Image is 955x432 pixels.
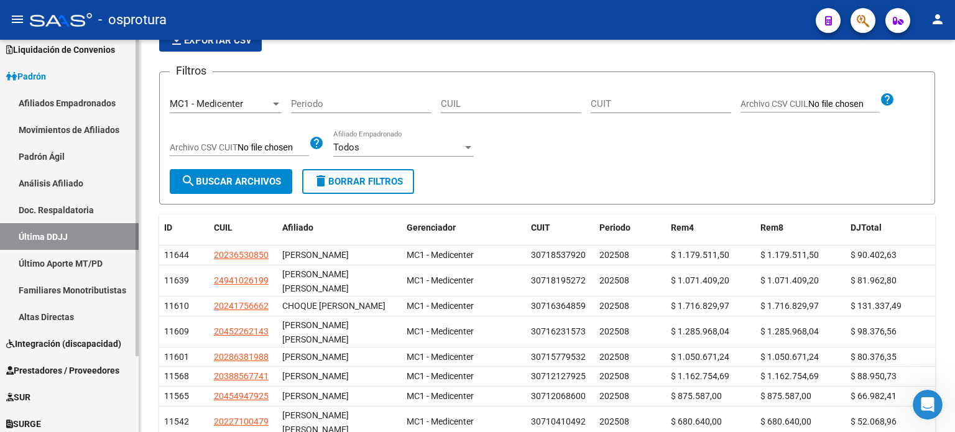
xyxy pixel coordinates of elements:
div: $ 1.071.409,20 [671,273,751,288]
button: Borrar Filtros [302,169,414,194]
span: Todos [333,142,359,153]
span: 11565 [164,391,189,401]
span: Integración (discapacidad) [6,337,121,351]
span: 202508 [599,301,629,311]
div: $ 1.179.511,50 [671,248,751,262]
mat-icon: delete [313,173,328,188]
span: Rem8 [760,223,783,232]
div: $ 875.587,00 [671,389,751,403]
datatable-header-cell: Afiliado [277,214,402,241]
datatable-header-cell: ID [159,214,209,241]
iframe: Intercom live chat [913,390,943,420]
span: MC1 - Medicenter [407,250,474,260]
datatable-header-cell: Periodo [594,214,666,241]
span: 20452262143 [214,326,269,336]
span: [PERSON_NAME] [PERSON_NAME] [282,320,349,344]
div: $ 81.962,80 [851,273,931,288]
span: Liquidación de Convenios [6,43,115,57]
span: 11542 [164,416,189,426]
div: $ 90.402,63 [851,248,931,262]
div: $ 1.162.754,69 [760,369,841,384]
span: ID [164,223,172,232]
div: 30710410492 [531,415,586,429]
span: Afiliado [282,223,313,232]
span: 20388567741 [214,371,269,381]
span: 11609 [164,326,189,336]
input: Archivo CSV CUIL [808,99,880,110]
span: MC1 - Medicenter [407,301,474,311]
span: 11610 [164,301,189,311]
span: 202508 [599,391,629,401]
datatable-header-cell: CUIT [526,214,594,241]
span: Periodo [599,223,630,232]
span: 24941026199 [214,275,269,285]
span: Rem4 [671,223,694,232]
div: $ 1.050.671,24 [760,350,841,364]
span: 20454947925 [214,391,269,401]
div: $ 88.950,73 [851,369,931,384]
div: 30718195272 [531,273,586,288]
div: 30718537920 [531,248,586,262]
div: 30712127925 [531,369,586,384]
h3: Filtros [170,62,213,80]
button: Exportar CSV [159,29,262,52]
div: $ 1.285.968,04 [760,324,841,339]
span: [PERSON_NAME] [282,352,349,362]
span: 11639 [164,275,189,285]
span: 11644 [164,250,189,260]
div: $ 80.376,35 [851,350,931,364]
div: 30716364859 [531,299,586,313]
mat-icon: help [880,92,895,107]
span: 202508 [599,371,629,381]
mat-icon: person [930,12,945,27]
span: [PERSON_NAME] [282,250,349,260]
datatable-header-cell: CUIL [209,214,277,241]
span: 20286381988 [214,352,269,362]
span: Exportar CSV [169,35,252,46]
span: MC1 - Medicenter [407,275,474,285]
span: CUIL [214,223,233,232]
div: $ 98.376,56 [851,324,931,339]
div: $ 680.640,00 [671,415,751,429]
span: 11601 [164,352,189,362]
span: 202508 [599,416,629,426]
datatable-header-cell: Gerenciador [402,214,526,241]
mat-icon: file_download [169,32,184,47]
div: $ 1.716.829,97 [671,299,751,313]
span: MC1 - Medicenter [170,98,243,109]
span: 202508 [599,326,629,336]
datatable-header-cell: DJTotal [846,214,936,241]
div: 30716231573 [531,324,586,339]
span: MC1 - Medicenter [407,391,474,401]
span: [PERSON_NAME] [PERSON_NAME] [282,269,349,293]
span: Gerenciador [407,223,456,232]
span: 20241756662 [214,301,269,311]
div: $ 1.071.409,20 [760,273,841,288]
div: $ 131.337,49 [851,299,931,313]
div: $ 1.716.829,97 [760,299,841,313]
div: $ 1.162.754,69 [671,369,751,384]
div: $ 1.179.511,50 [760,248,841,262]
span: MC1 - Medicenter [407,371,474,381]
div: $ 875.587,00 [760,389,841,403]
div: $ 1.285.968,04 [671,324,751,339]
span: Prestadores / Proveedores [6,364,119,377]
span: SUR [6,390,30,404]
span: 20227100479 [214,416,269,426]
div: 30715779532 [531,350,586,364]
div: $ 1.050.671,24 [671,350,751,364]
input: Archivo CSV CUIT [238,142,309,154]
span: CHOQUE [PERSON_NAME] [282,301,385,311]
div: $ 66.982,41 [851,389,931,403]
button: Buscar Archivos [170,169,292,194]
span: 202508 [599,250,629,260]
div: $ 52.068,96 [851,415,931,429]
span: 202508 [599,275,629,285]
span: 202508 [599,352,629,362]
span: 11568 [164,371,189,381]
span: Archivo CSV CUIL [740,99,808,109]
div: $ 680.640,00 [760,415,841,429]
span: Archivo CSV CUIT [170,142,238,152]
mat-icon: search [181,173,196,188]
span: Borrar Filtros [313,176,403,187]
